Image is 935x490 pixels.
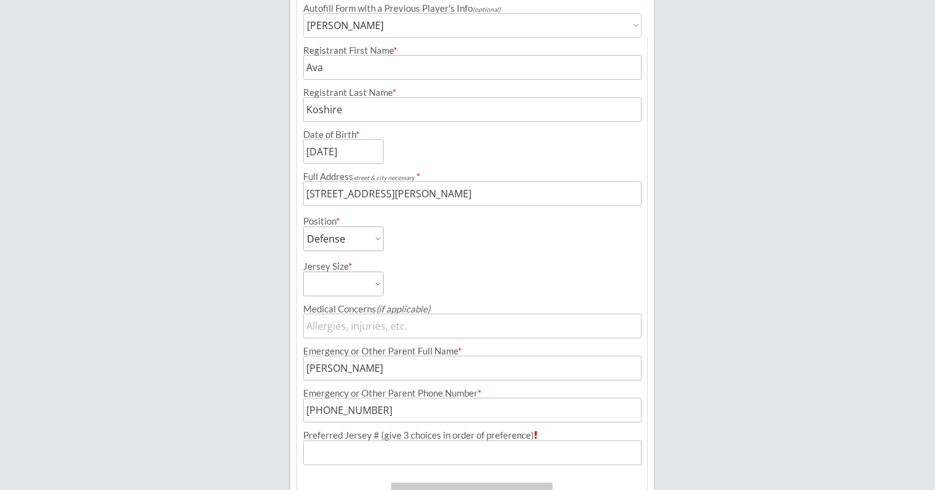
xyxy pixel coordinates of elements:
em: street & city necessary [353,174,415,181]
div: Autofill Form with a Previous Player's Info [303,4,641,13]
div: Position [303,217,367,226]
div: Preferred Jersey # (give 3 choices in order of preference) [303,431,641,440]
div: Registrant Last Name [303,88,641,97]
input: Street, City, Province/State [303,181,641,206]
input: Allergies, injuries, etc. [303,314,641,338]
div: Emergency or Other Parent Phone Number [303,389,641,398]
div: Registrant First Name [303,46,641,55]
em: (if applicable) [376,303,430,314]
div: Emergency or Other Parent Full Name [303,346,641,356]
div: Jersey Size [303,262,367,271]
div: Date of Birth [303,130,367,139]
div: Medical Concerns [303,304,641,314]
em: (optional) [473,6,501,13]
div: Full Address [303,172,641,181]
